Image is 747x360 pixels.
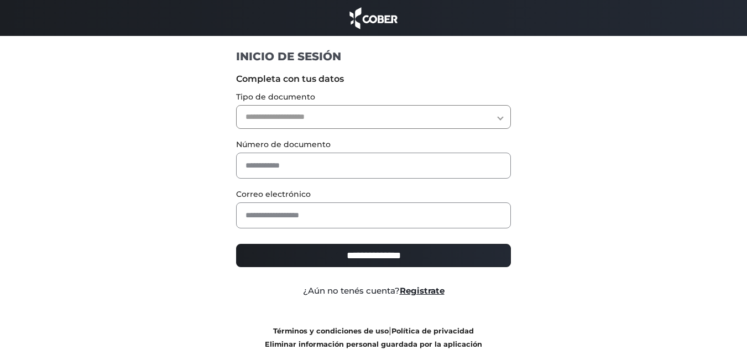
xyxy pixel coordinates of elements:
[400,285,445,296] a: Registrate
[228,285,519,298] div: ¿Aún no tenés cuenta?
[347,6,401,30] img: cober_marca.png
[236,91,511,103] label: Tipo de documento
[273,327,389,335] a: Términos y condiciones de uso
[228,324,519,351] div: |
[236,72,511,86] label: Completa con tus datos
[236,189,511,200] label: Correo electrónico
[391,327,474,335] a: Política de privacidad
[236,49,511,64] h1: INICIO DE SESIÓN
[236,139,511,150] label: Número de documento
[265,340,482,348] a: Eliminar información personal guardada por la aplicación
